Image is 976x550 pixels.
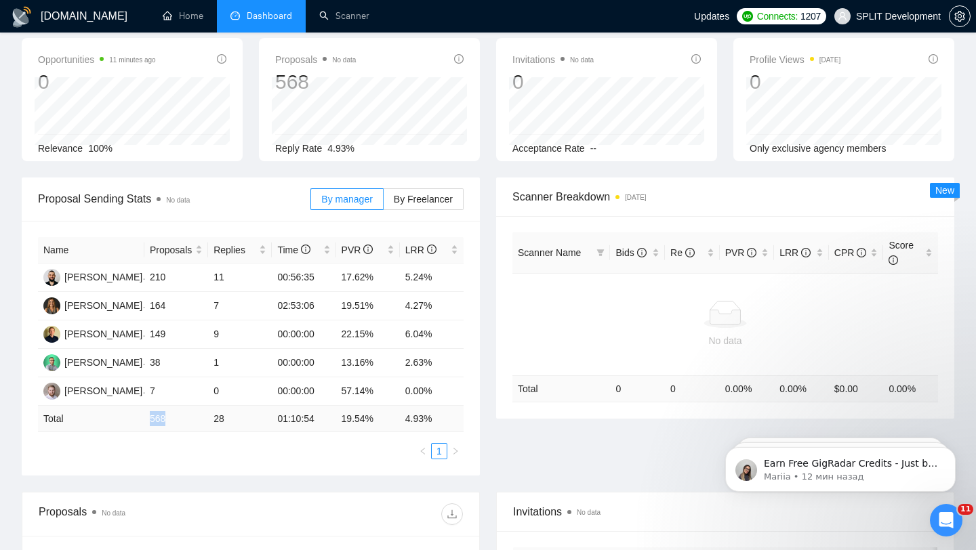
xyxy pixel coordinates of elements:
[144,237,208,263] th: Proposals
[336,377,400,406] td: 57.14%
[637,248,647,257] span: info-circle
[518,333,933,348] div: No data
[43,385,142,396] a: OB[PERSON_NAME]
[43,271,142,282] a: BC[PERSON_NAME]
[415,443,431,459] button: left
[801,248,811,257] span: info-circle
[577,509,601,516] span: No data
[208,349,272,377] td: 1
[277,245,310,255] span: Time
[247,10,292,22] span: Dashboard
[742,11,753,22] img: upwork-logo.png
[43,269,60,286] img: BC
[38,406,144,432] td: Total
[725,247,757,258] span: PVR
[454,54,464,64] span: info-circle
[447,443,464,459] li: Next Page
[43,383,60,400] img: OB
[883,375,938,402] td: 0.00 %
[590,143,596,154] span: --
[88,143,113,154] span: 100%
[336,263,400,292] td: 17.62%
[394,194,453,205] span: By Freelancer
[272,263,335,292] td: 00:56:35
[43,354,60,371] img: VK
[750,143,887,154] span: Only exclusive agency members
[625,194,646,201] time: [DATE]
[615,247,646,258] span: Bids
[694,11,729,22] span: Updates
[64,298,142,313] div: [PERSON_NAME]
[757,9,798,24] span: Connects:
[109,56,155,64] time: 11 minutes ago
[949,5,971,27] button: setting
[594,242,607,263] span: filter
[272,292,335,320] td: 02:53:06
[38,190,310,207] span: Proposal Sending Stats
[144,292,208,320] td: 164
[144,377,208,406] td: 7
[43,356,142,367] a: VK[PERSON_NAME]
[447,443,464,459] button: right
[208,320,272,349] td: 9
[929,54,938,64] span: info-circle
[570,56,594,64] span: No data
[43,299,142,310] a: NK[PERSON_NAME]
[38,237,144,263] th: Name
[400,377,464,406] td: 0.00%
[336,349,400,377] td: 13.16%
[950,11,970,22] span: setting
[336,320,400,349] td: 22.15%
[400,263,464,292] td: 5.24%
[750,69,840,95] div: 0
[208,263,272,292] td: 11
[834,247,866,258] span: CPR
[43,326,60,343] img: AH
[610,375,665,402] td: 0
[400,320,464,349] td: 6.04%
[400,349,464,377] td: 2.63%
[691,54,701,64] span: info-circle
[685,248,695,257] span: info-circle
[272,406,335,432] td: 01:10:54
[800,9,821,24] span: 1207
[665,375,720,402] td: 0
[272,377,335,406] td: 00:00:00
[38,69,156,95] div: 0
[935,185,954,196] span: New
[43,328,142,339] a: AH[PERSON_NAME]
[889,240,914,266] span: Score
[64,355,142,370] div: [PERSON_NAME]
[336,406,400,432] td: 19.54 %
[319,10,369,22] a: searchScanner
[441,503,463,525] button: download
[39,503,251,525] div: Proposals
[163,10,203,22] a: homeHome
[930,504,962,536] iframe: Intercom live chat
[415,443,431,459] li: Previous Page
[400,406,464,432] td: 4.93 %
[405,245,436,255] span: LRR
[38,143,83,154] span: Relevance
[819,56,840,64] time: [DATE]
[144,349,208,377] td: 38
[705,419,976,513] iframe: Intercom notifications сообщение
[442,509,462,520] span: download
[829,375,884,402] td: $ 0.00
[327,143,354,154] span: 4.93%
[275,143,322,154] span: Reply Rate
[774,375,829,402] td: 0.00 %
[512,143,585,154] span: Acceptance Rate
[230,11,240,20] span: dashboard
[838,12,847,21] span: user
[512,375,610,402] td: Total
[670,247,695,258] span: Re
[889,255,898,265] span: info-circle
[150,242,192,257] span: Proposals
[208,406,272,432] td: 28
[431,443,447,459] li: 1
[857,248,866,257] span: info-circle
[596,249,605,257] span: filter
[64,326,142,341] div: [PERSON_NAME]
